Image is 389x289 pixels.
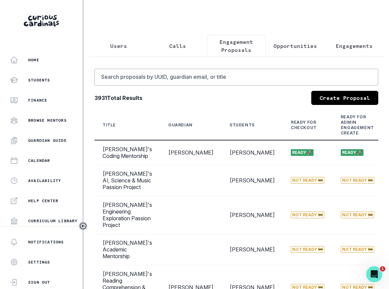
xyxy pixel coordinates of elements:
td: [PERSON_NAME]'s Academic Mentorship [94,234,160,265]
span: Not Ready 🚧 [291,212,324,218]
b: 3931 Total Results [94,94,142,102]
td: [PERSON_NAME]'s Coding Mentorship [94,140,160,165]
p: Browse Mentors [28,118,67,123]
p: Students [28,77,50,83]
p: Sign Out [28,280,50,285]
span: 1 [380,266,385,272]
div: Ready for Checkout [291,120,317,130]
p: Guardian Guide [28,138,67,143]
div: Title [103,122,116,128]
div: Guardian [168,122,193,128]
span: Not Ready 🚧 [341,246,374,253]
p: Opportunities [273,42,317,50]
p: Engagement Proposals [213,38,260,54]
div: Ready for Admin Engagement Create [341,114,374,136]
p: Availability [28,178,61,183]
p: Help Center [28,198,58,204]
button: Toggle sidebar [79,222,87,230]
p: Engagements [336,42,373,50]
div: Students [230,122,255,128]
td: [PERSON_NAME] [221,165,283,196]
iframe: Intercom live chat [366,266,382,282]
p: Settings [28,259,50,265]
td: [PERSON_NAME] [221,234,283,265]
span: Not Ready 🚧 [291,177,324,184]
a: Create Proposal [311,91,378,105]
p: Calendar [28,158,50,163]
td: [PERSON_NAME] [221,196,283,234]
p: Curriculum Library [28,218,78,224]
p: Home [28,57,39,63]
span: Not Ready 🚧 [341,212,374,218]
td: [PERSON_NAME] [221,140,283,165]
span: Not Ready 🚧 [341,177,374,184]
td: [PERSON_NAME]'s Engineering Exploration Passion Project [94,196,160,234]
span: Ready 🚀 [291,149,314,156]
td: [PERSON_NAME] [160,140,221,165]
p: Calls [169,42,186,50]
span: Ready 🚀 [341,149,364,156]
p: Finance [28,98,47,103]
img: Curious Cardinals Logo [24,15,59,26]
span: Not Ready 🚧 [291,246,324,253]
p: Users [110,42,127,50]
p: Notifications [28,239,64,245]
td: [PERSON_NAME]'s AI, Science & Music Passion Project [94,165,160,196]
